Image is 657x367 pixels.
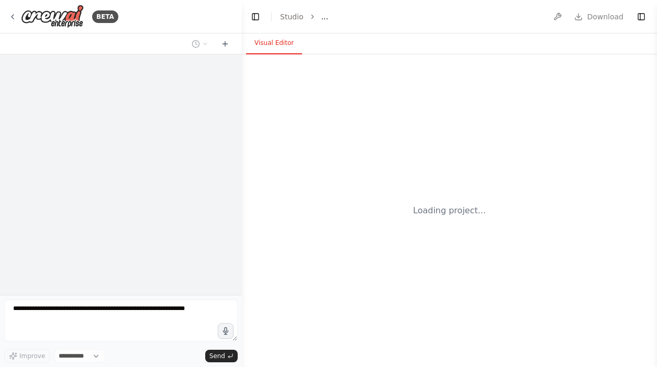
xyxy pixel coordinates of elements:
[21,5,84,28] img: Logo
[413,204,486,217] div: Loading project...
[4,349,50,363] button: Improve
[187,38,213,50] button: Switch to previous chat
[218,323,233,339] button: Click to speak your automation idea
[19,352,45,360] span: Improve
[209,352,225,360] span: Send
[246,32,302,54] button: Visual Editor
[248,9,263,24] button: Hide left sidebar
[634,9,649,24] button: Show right sidebar
[205,350,238,362] button: Send
[280,12,328,22] nav: breadcrumb
[280,13,304,21] a: Studio
[321,12,328,22] span: ...
[92,10,118,23] div: BETA
[217,38,233,50] button: Start a new chat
